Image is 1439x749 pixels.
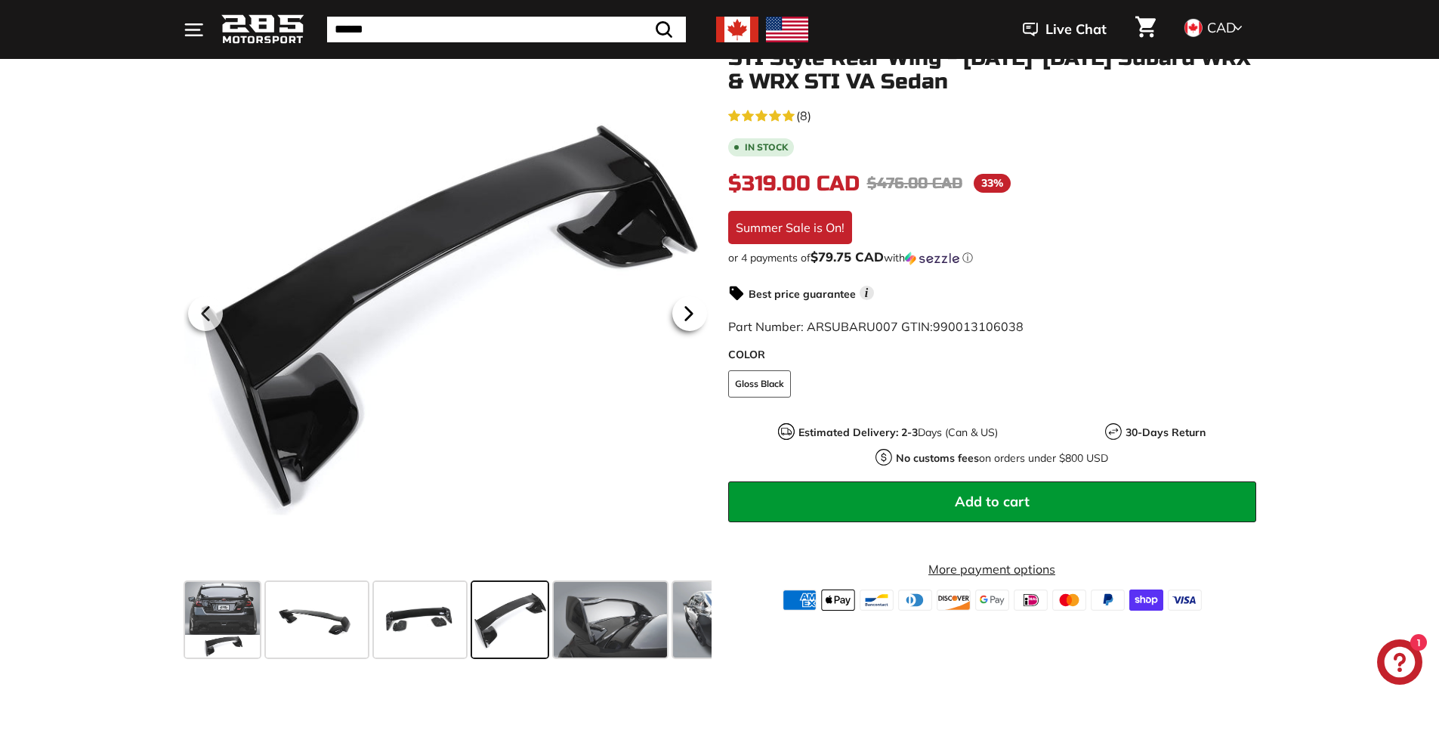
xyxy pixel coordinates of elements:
[745,143,788,152] b: In stock
[896,451,979,465] strong: No customs fees
[728,250,1256,265] div: or 4 payments of$79.75 CADwithSezzle Click to learn more about Sezzle
[728,319,1024,334] span: Part Number: ARSUBARU007 GTIN:
[796,107,811,125] span: (8)
[728,171,860,197] span: $319.00 CAD
[728,105,1256,125] a: 4.6 rating (8 votes)
[974,174,1011,193] span: 33%
[1052,590,1086,611] img: master
[867,174,962,193] span: $476.00 CAD
[1207,19,1236,36] span: CAD
[221,12,304,48] img: Logo_285_Motorsport_areodynamics_components
[728,347,1256,363] label: COLOR
[1126,426,1206,439] strong: 30-Days Return
[975,590,1009,611] img: google_pay
[860,590,894,611] img: bancontact
[811,249,884,265] span: $79.75 CAD
[1014,590,1048,611] img: ideal
[821,590,855,611] img: apple_pay
[1091,590,1125,611] img: paypal
[1045,20,1107,39] span: Live Chat
[860,286,874,300] span: i
[1373,639,1427,689] inbox-online-store-chat: Shopify online store chat
[749,287,856,301] strong: Best price guarantee
[933,319,1024,334] span: 990013106038
[1129,590,1163,611] img: shopify_pay
[783,590,817,611] img: american_express
[728,211,852,244] div: Summer Sale is On!
[896,450,1108,466] p: on orders under $800 USD
[905,252,959,265] img: Sezzle
[1168,590,1202,611] img: visa
[798,425,998,441] p: Days (Can & US)
[798,426,918,439] strong: Estimated Delivery: 2-3
[728,481,1256,522] button: Add to cart
[955,493,1030,510] span: Add to cart
[1126,4,1165,55] a: Cart
[898,590,932,611] img: diners_club
[937,590,971,611] img: discover
[327,17,686,42] input: Search
[728,560,1256,578] a: More payment options
[728,47,1256,94] h1: STI Style Rear Wing - [DATE]-[DATE] Subaru WRX & WRX STI VA Sedan
[1003,11,1126,48] button: Live Chat
[728,250,1256,265] div: or 4 payments of with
